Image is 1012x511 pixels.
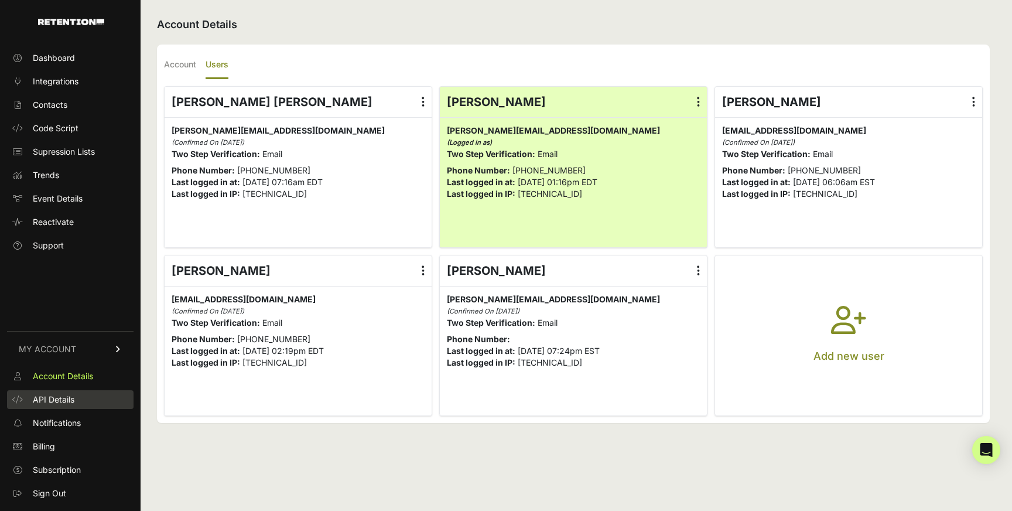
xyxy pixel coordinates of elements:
[33,216,74,228] span: Reactivate
[7,166,134,185] a: Trends
[206,52,228,79] label: Users
[722,165,785,175] strong: Phone Number:
[722,189,791,199] strong: Last logged in IP:
[172,334,235,344] strong: Phone Number:
[7,96,134,114] a: Contacts
[7,390,134,409] a: API Details
[518,189,582,199] span: [TECHNICAL_ID]
[447,307,519,315] i: (Confirmed On [DATE])
[447,357,515,367] strong: Last logged in IP:
[7,367,134,386] a: Account Details
[447,125,660,135] span: [PERSON_NAME][EMAIL_ADDRESS][DOMAIN_NAME]
[172,294,316,304] span: [EMAIL_ADDRESS][DOMAIN_NAME]
[237,165,310,175] span: [PHONE_NUMBER]
[172,307,244,315] i: (Confirmed On [DATE])
[172,346,240,356] strong: Last logged in at:
[7,331,134,367] a: MY ACCOUNT
[172,165,235,175] strong: Phone Number:
[33,169,59,181] span: Trends
[7,142,134,161] a: Supression Lists
[7,49,134,67] a: Dashboard
[512,165,586,175] span: [PHONE_NUMBER]
[38,19,104,25] img: Retention.com
[722,149,811,159] strong: Two Step Verification:
[972,436,1000,464] div: Open Intercom Messenger
[793,189,857,199] span: [TECHNICAL_ID]
[172,318,260,328] strong: Two Step Verification:
[7,213,134,231] a: Reactivate
[237,334,310,344] span: [PHONE_NUMBER]
[447,177,515,187] strong: Last logged in at:
[715,87,982,117] div: [PERSON_NAME]
[722,138,795,147] i: (Confirmed On [DATE])
[172,125,385,135] span: [PERSON_NAME][EMAIL_ADDRESS][DOMAIN_NAME]
[447,346,515,356] strong: Last logged in at:
[813,149,833,159] span: Email
[33,240,64,251] span: Support
[33,417,81,429] span: Notifications
[440,87,707,117] div: [PERSON_NAME]
[33,146,95,158] span: Supression Lists
[715,255,982,416] button: Add new user
[7,236,134,255] a: Support
[33,76,78,87] span: Integrations
[242,189,307,199] span: [TECHNICAL_ID]
[722,177,791,187] strong: Last logged in at:
[33,99,67,111] span: Contacts
[7,72,134,91] a: Integrations
[262,318,282,328] span: Email
[793,177,875,187] span: [DATE] 06:06am EST
[7,437,134,456] a: Billing
[33,441,55,452] span: Billing
[33,370,93,382] span: Account Details
[172,189,240,199] strong: Last logged in IP:
[242,177,323,187] span: [DATE] 07:16am EDT
[7,414,134,432] a: Notifications
[164,52,196,79] label: Account
[33,52,75,64] span: Dashboard
[447,294,660,304] span: [PERSON_NAME][EMAIL_ADDRESS][DOMAIN_NAME]
[447,334,510,344] strong: Phone Number:
[7,119,134,138] a: Code Script
[788,165,861,175] span: [PHONE_NUMBER]
[242,357,307,367] span: [TECHNICAL_ID]
[33,394,74,406] span: API Details
[7,189,134,208] a: Event Details
[447,318,535,328] strong: Two Step Verification:
[447,189,515,199] strong: Last logged in IP:
[538,318,558,328] span: Email
[33,464,81,476] span: Subscription
[518,346,600,356] span: [DATE] 07:24pm EST
[33,122,78,134] span: Code Script
[447,138,492,147] i: (Logged in as)
[242,346,324,356] span: [DATE] 02:19pm EDT
[165,87,432,117] div: [PERSON_NAME] [PERSON_NAME]
[722,125,866,135] span: [EMAIL_ADDRESS][DOMAIN_NAME]
[447,165,510,175] strong: Phone Number:
[7,461,134,479] a: Subscription
[538,149,558,159] span: Email
[172,177,240,187] strong: Last logged in at:
[7,484,134,503] a: Sign Out
[172,138,244,147] i: (Confirmed On [DATE])
[33,488,66,499] span: Sign Out
[518,177,597,187] span: [DATE] 01:16pm EDT
[813,348,884,364] p: Add new user
[157,16,990,33] h2: Account Details
[172,149,260,159] strong: Two Step Verification:
[165,255,432,286] div: [PERSON_NAME]
[447,149,535,159] strong: Two Step Verification:
[262,149,282,159] span: Email
[440,255,707,286] div: [PERSON_NAME]
[172,357,240,367] strong: Last logged in IP:
[19,343,76,355] span: MY ACCOUNT
[33,193,83,205] span: Event Details
[518,357,582,367] span: [TECHNICAL_ID]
